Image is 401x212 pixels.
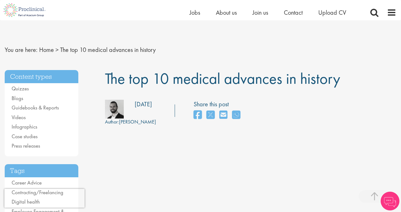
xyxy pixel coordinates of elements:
a: Jobs [190,8,200,17]
a: Infographics [12,123,37,130]
a: share on whats app [232,109,240,122]
div: [DATE] [135,100,152,109]
a: Blogs [12,95,23,102]
a: Quizzes [12,85,29,92]
a: Press releases [12,142,40,149]
h3: Content types [5,70,78,83]
span: The top 10 medical advances in history [105,68,340,88]
img: 76d2c18e-6ce3-4617-eefd-08d5a473185b [105,100,124,119]
span: The top 10 medical advances in history [60,46,156,54]
img: Chatbot [381,192,399,210]
a: Career Advice [12,179,42,186]
span: You are here: [5,46,38,54]
a: Case studies [12,133,38,140]
a: Contact [284,8,303,17]
span: > [55,46,59,54]
a: Upload CV [318,8,346,17]
h3: Tags [5,164,78,178]
a: Guidebooks & Reports [12,104,59,111]
a: breadcrumb link [39,46,54,54]
a: share on facebook [194,109,202,122]
a: Videos [12,114,26,121]
a: share on twitter [206,109,215,122]
label: Share this post [194,100,243,109]
a: Join us [253,8,268,17]
a: About us [216,8,237,17]
a: share on email [219,109,227,122]
iframe: reCAPTCHA [4,189,85,208]
span: Author: [105,119,119,125]
div: [PERSON_NAME] [105,119,156,126]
